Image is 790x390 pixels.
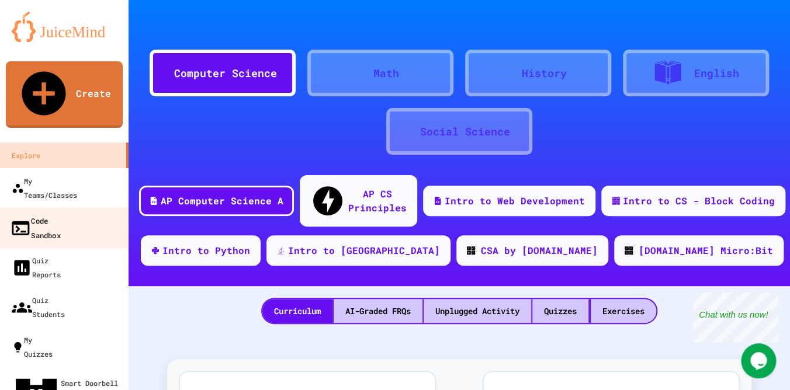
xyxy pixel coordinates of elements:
[693,292,778,342] iframe: chat widget
[694,65,739,81] div: English
[162,243,250,257] div: Intro to Python
[12,293,65,321] div: Quiz Students
[161,194,283,208] div: AP Computer Science A
[481,243,598,257] div: CSA by [DOMAIN_NAME]
[288,243,440,257] div: Intro to [GEOGRAPHIC_DATA]
[12,148,40,162] div: Explore
[174,65,277,81] div: Computer Science
[12,253,61,281] div: Quiz Reports
[12,12,117,42] img: logo-orange.svg
[12,174,77,202] div: My Teams/Classes
[12,333,53,361] div: My Quizzes
[262,299,332,323] div: Curriculum
[334,299,422,323] div: AI-Graded FRQs
[420,124,510,140] div: Social Science
[373,65,399,81] div: Math
[522,65,567,81] div: History
[623,194,775,208] div: Intro to CS - Block Coding
[625,246,633,255] img: CODE_logo_RGB.png
[348,187,407,215] div: AP CS Principles
[10,213,61,242] div: Code Sandbox
[639,243,773,257] div: [DOMAIN_NAME] Micro:Bit
[467,246,475,255] img: CODE_logo_RGB.png
[424,299,531,323] div: Unplugged Activity
[445,194,585,208] div: Intro to Web Development
[532,299,588,323] div: Quizzes
[741,343,778,378] iframe: chat widget
[591,299,656,323] div: Exercises
[6,61,123,128] a: Create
